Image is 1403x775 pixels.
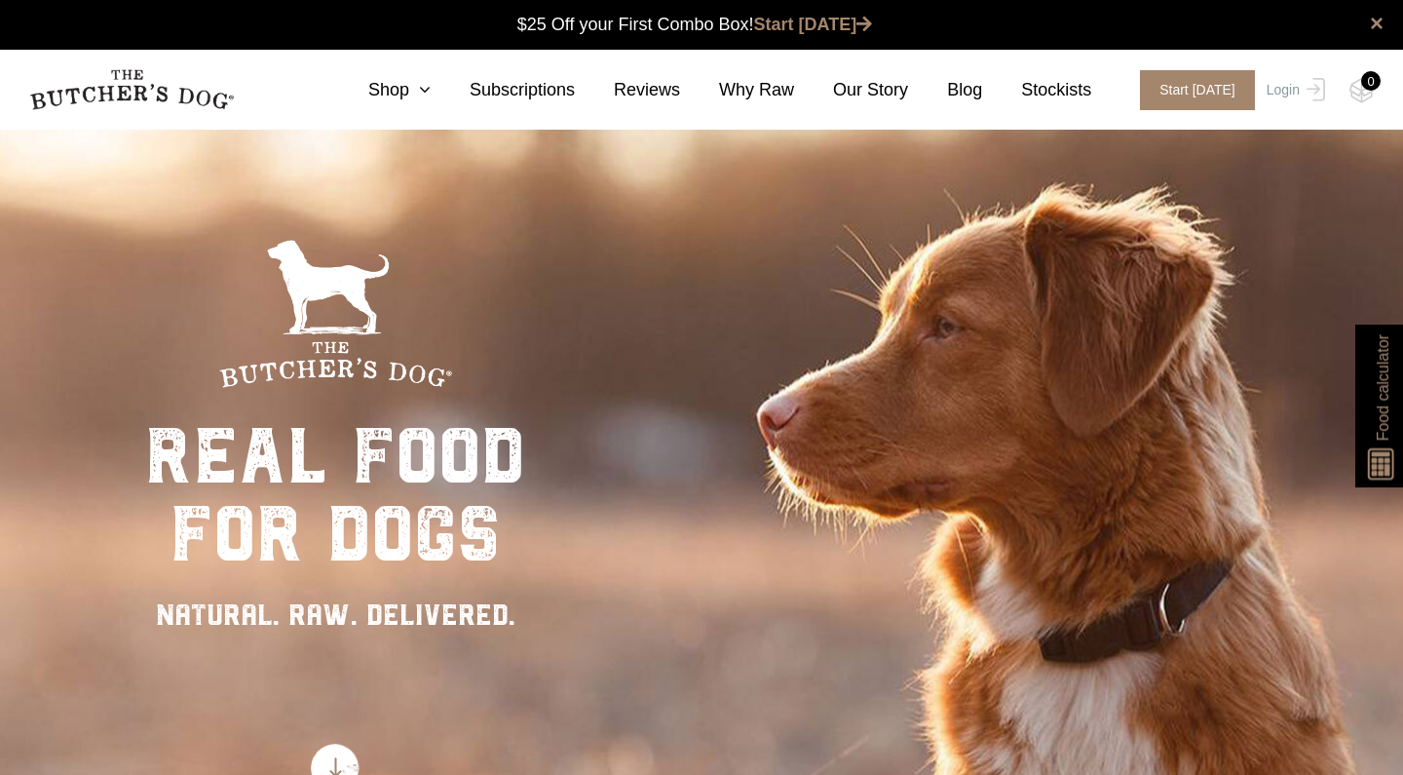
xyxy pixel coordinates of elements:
[329,77,431,103] a: Shop
[1120,70,1262,110] a: Start [DATE]
[1370,12,1384,35] a: close
[575,77,680,103] a: Reviews
[680,77,794,103] a: Why Raw
[1361,71,1381,91] div: 0
[145,417,525,573] div: real food for dogs
[145,593,525,637] div: NATURAL. RAW. DELIVERED.
[1349,78,1374,103] img: TBD_Cart-Empty.png
[908,77,982,103] a: Blog
[431,77,575,103] a: Subscriptions
[1262,70,1325,110] a: Login
[1140,70,1255,110] span: Start [DATE]
[1371,334,1394,441] span: Food calculator
[982,77,1091,103] a: Stockists
[794,77,908,103] a: Our Story
[754,15,873,34] a: Start [DATE]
